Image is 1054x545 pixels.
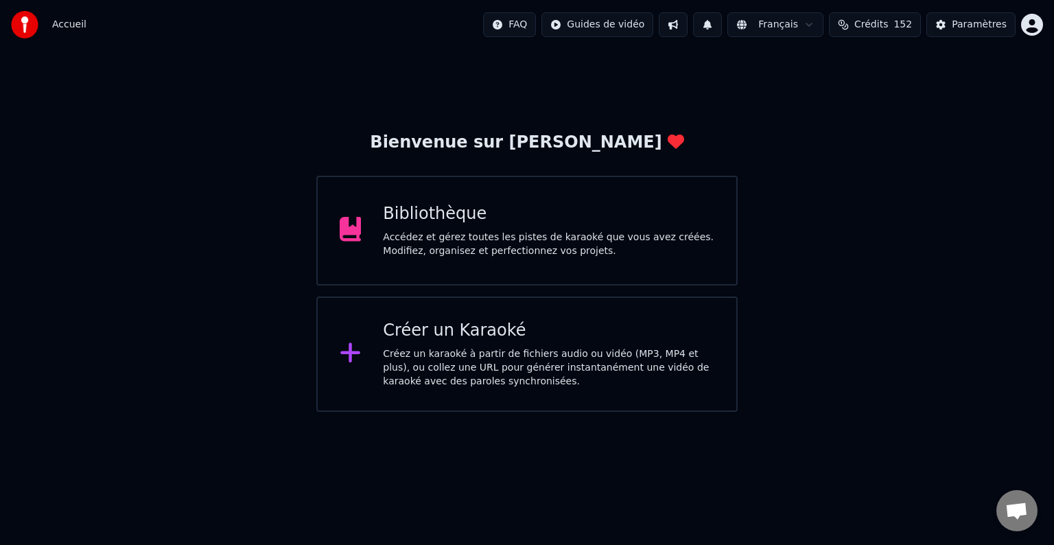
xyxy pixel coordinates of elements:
button: Guides de vidéo [541,12,653,37]
img: youka [11,11,38,38]
span: 152 [893,18,912,32]
button: Paramètres [926,12,1016,37]
span: Crédits [854,18,888,32]
button: FAQ [483,12,536,37]
button: Crédits152 [829,12,921,37]
div: Bibliothèque [383,203,714,225]
div: Créez un karaoké à partir de fichiers audio ou vidéo (MP3, MP4 et plus), ou collez une URL pour g... [383,347,714,389]
div: Bienvenue sur [PERSON_NAME] [370,132,683,154]
div: Ouvrir le chat [996,490,1038,531]
div: Accédez et gérez toutes les pistes de karaoké que vous avez créées. Modifiez, organisez et perfec... [383,231,714,258]
span: Accueil [52,18,86,32]
nav: breadcrumb [52,18,86,32]
div: Paramètres [952,18,1007,32]
div: Créer un Karaoké [383,320,714,342]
